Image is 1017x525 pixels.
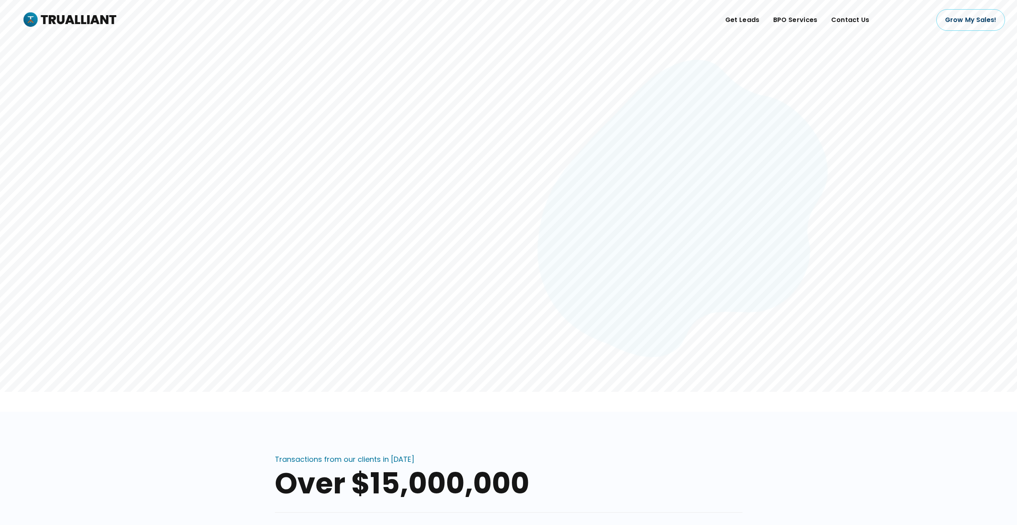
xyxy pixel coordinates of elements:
[831,14,870,26] span: Contact Us
[275,469,742,498] div: Over $15,000,000
[275,455,414,463] div: Transactions from our clients in [DATE]
[936,9,1005,31] a: Grow My Sales!
[725,14,760,26] span: Get Leads
[773,14,818,26] span: BPO Services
